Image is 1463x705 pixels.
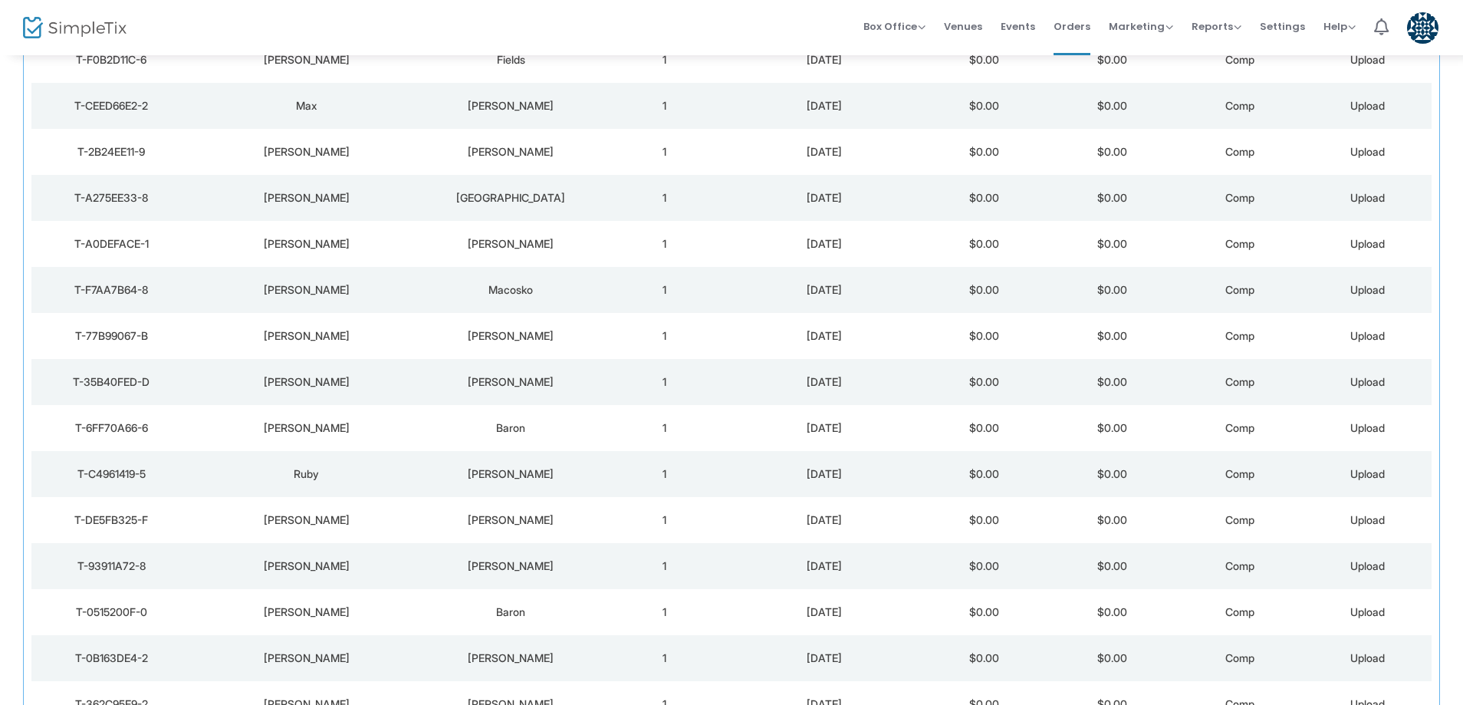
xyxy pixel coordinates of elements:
div: Macosko [426,282,597,298]
td: $0.00 [920,359,1048,405]
td: 1 [600,543,728,589]
td: $0.00 [1048,451,1176,497]
div: 9/18/2025 [732,374,916,390]
td: 1 [600,313,728,359]
span: Comp [1225,283,1254,296]
span: Comp [1225,237,1254,250]
span: Comp [1225,651,1254,664]
td: $0.00 [1048,405,1176,451]
td: $0.00 [920,175,1048,221]
div: 9/18/2025 [732,558,916,574]
span: Box Office [863,19,925,34]
div: 9/18/2025 [732,52,916,68]
td: $0.00 [1048,359,1176,405]
div: T-A0DEFACE-1 [35,236,187,252]
span: Help [1323,19,1356,34]
div: T-35B40FED-D [35,374,187,390]
div: Sydney [426,190,597,206]
div: Nielsen [426,466,597,482]
span: Reports [1192,19,1241,34]
span: Comp [1225,99,1254,112]
td: $0.00 [920,83,1048,129]
div: Gregory [195,282,417,298]
td: 1 [600,175,728,221]
span: Upload [1350,605,1385,618]
div: 9/18/2025 [732,282,916,298]
span: Comp [1225,375,1254,388]
td: $0.00 [920,313,1048,359]
td: 1 [600,451,728,497]
span: Comp [1225,53,1254,66]
div: 9/18/2025 [732,466,916,482]
td: $0.00 [920,405,1048,451]
td: 1 [600,37,728,83]
div: T-C4961419-5 [35,466,187,482]
td: $0.00 [1048,313,1176,359]
span: Upload [1350,237,1385,250]
span: Comp [1225,513,1254,526]
div: T-A275EE33-8 [35,190,187,206]
td: $0.00 [1048,635,1176,681]
div: Elana [195,190,417,206]
td: $0.00 [920,451,1048,497]
div: 9/18/2025 [732,651,916,666]
span: Comp [1225,329,1254,342]
div: Sokoloff [426,236,597,252]
div: T-F7AA7B64-8 [35,282,187,298]
td: 1 [600,129,728,175]
div: T-0515200F-0 [35,605,187,620]
div: Sharon [195,328,417,344]
td: $0.00 [1048,543,1176,589]
div: Edward [195,236,417,252]
td: $0.00 [920,589,1048,635]
div: Marci [195,144,417,160]
td: $0.00 [1048,497,1176,543]
span: Comp [1225,467,1254,480]
td: $0.00 [920,221,1048,267]
span: Upload [1350,513,1385,526]
div: Baron [426,605,597,620]
span: Events [1001,7,1035,46]
td: 1 [600,497,728,543]
td: $0.00 [1048,83,1176,129]
div: T-F0B2D11C-6 [35,52,187,68]
div: T-2B24EE11-9 [35,144,187,160]
span: Upload [1350,329,1385,342]
div: Max [195,98,417,114]
td: $0.00 [1048,175,1176,221]
td: 1 [600,83,728,129]
div: Fields [426,52,597,68]
span: Upload [1350,559,1385,572]
div: Feldman [426,651,597,666]
div: T-93911A72-8 [35,558,187,574]
span: Comp [1225,145,1254,158]
div: Bruce [195,374,417,390]
div: T-77B99067-B [35,328,187,344]
td: 1 [600,221,728,267]
div: T-CEED66E2-2 [35,98,187,114]
div: T-DE5FB325-F [35,512,187,528]
div: Susan [195,512,417,528]
div: Baron [426,420,597,436]
div: Lowenthal [426,512,597,528]
span: Comp [1225,421,1254,434]
div: 9/18/2025 [732,512,916,528]
td: $0.00 [1048,267,1176,313]
span: Settings [1260,7,1305,46]
td: 1 [600,359,728,405]
div: Sharon [195,605,417,620]
td: $0.00 [1048,589,1176,635]
div: 9/18/2025 [732,328,916,344]
td: 1 [600,267,728,313]
span: Upload [1350,53,1385,66]
td: $0.00 [920,267,1048,313]
span: Upload [1350,191,1385,204]
div: T-6FF70A66-6 [35,420,187,436]
div: Dworkin [426,558,597,574]
span: Upload [1350,283,1385,296]
span: Upload [1350,467,1385,480]
td: $0.00 [1048,129,1176,175]
div: Suzanne [195,52,417,68]
div: Stephen [195,420,417,436]
div: Stephanie [195,558,417,574]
